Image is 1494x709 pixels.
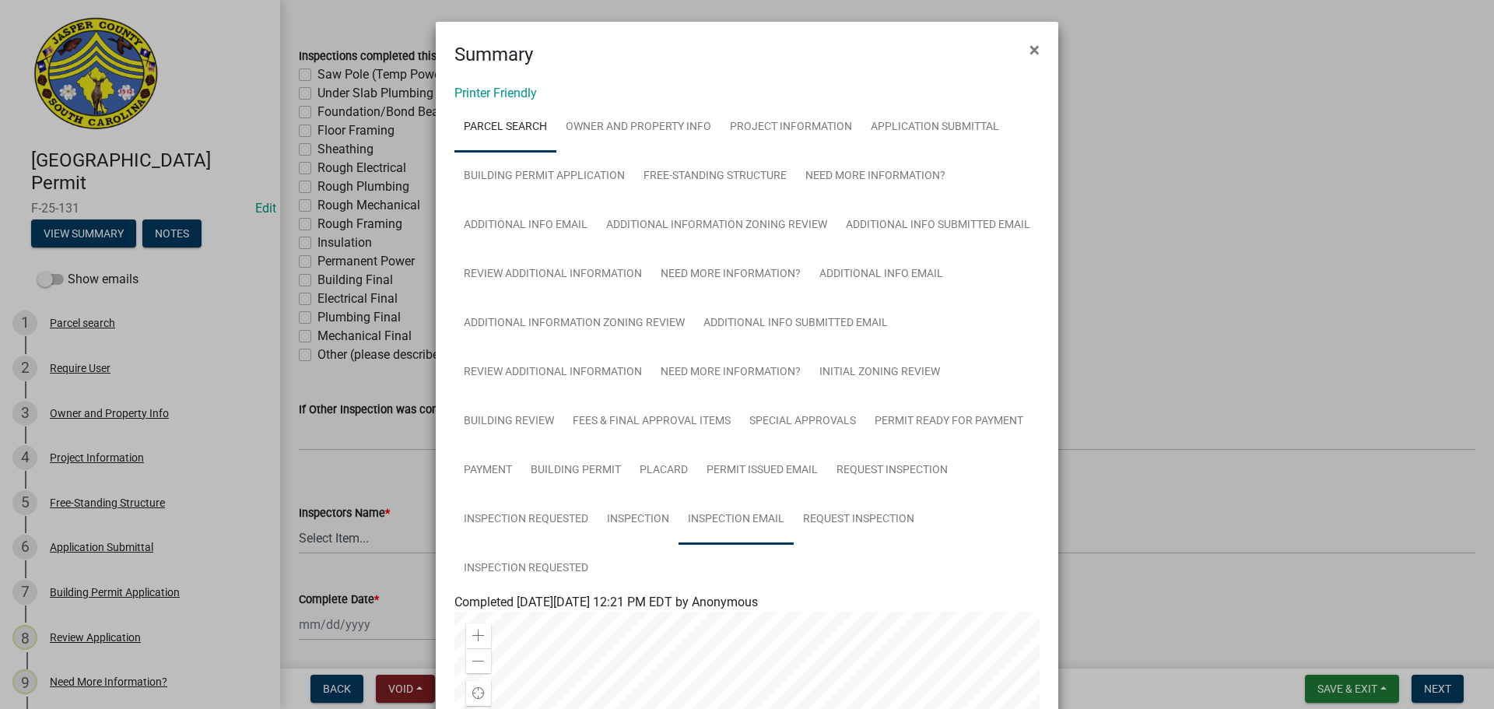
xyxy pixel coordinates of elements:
[827,446,957,496] a: Request Inspection
[740,397,865,447] a: Special Approvals
[454,495,598,545] a: Inspection Requested
[810,250,952,300] a: Additional info email
[810,348,949,398] a: Initial Zoning Review
[454,299,694,349] a: Additional Information Zoning Review
[1029,39,1040,61] span: ×
[697,446,827,496] a: Permit Issued Email
[556,103,721,153] a: Owner and Property Info
[836,201,1040,251] a: Additional Info submitted Email
[466,648,491,673] div: Zoom out
[454,397,563,447] a: Building Review
[1017,28,1052,72] button: Close
[651,348,810,398] a: Need More Information?
[521,446,630,496] a: Building Permit
[466,623,491,648] div: Zoom in
[796,152,955,202] a: Need More Information?
[454,446,521,496] a: Payment
[721,103,861,153] a: Project Information
[454,152,634,202] a: Building Permit Application
[630,446,697,496] a: Placard
[651,250,810,300] a: Need More Information?
[597,201,836,251] a: Additional Information Zoning Review
[694,299,897,349] a: Additional Info submitted Email
[794,495,924,545] a: Request Inspection
[454,86,537,100] a: Printer Friendly
[454,544,598,594] a: Inspection Requested
[454,40,533,68] h4: Summary
[454,250,651,300] a: Review Additional Information
[454,201,597,251] a: Additional info email
[454,595,758,609] span: Completed [DATE][DATE] 12:21 PM EDT by Anonymous
[865,397,1033,447] a: Permit Ready for Payment
[454,103,556,153] a: Parcel search
[563,397,740,447] a: Fees & Final Approval Items
[598,495,679,545] a: Inspection
[861,103,1008,153] a: Application Submittal
[634,152,796,202] a: Free-Standing Structure
[679,495,794,545] a: Inspection Email
[454,348,651,398] a: Review Additional Information
[466,681,491,706] div: Find my location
